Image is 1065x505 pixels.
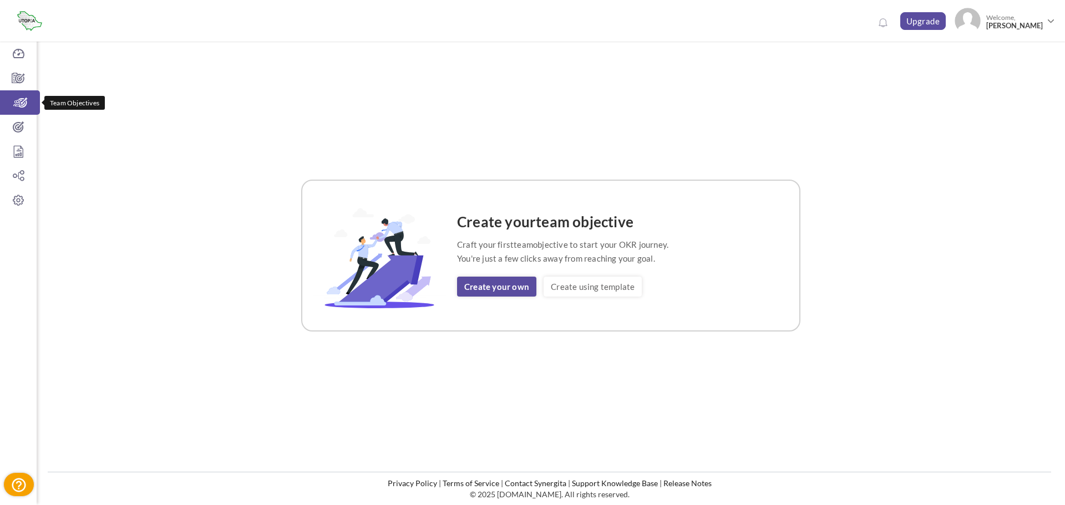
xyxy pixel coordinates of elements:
a: Notifications [874,14,892,32]
p: © 2025 [DOMAIN_NAME]. All rights reserved. [48,489,1051,500]
li: | [568,478,570,489]
a: Upgrade [900,12,946,30]
img: Photo [955,8,981,34]
li: | [501,478,503,489]
span: team [514,239,533,249]
a: Privacy Policy [388,478,437,488]
span: Welcome, [981,8,1046,35]
h4: Create your [457,214,668,230]
li: | [660,478,662,489]
li: | [439,478,441,489]
img: OKR-Template-Image.svg [313,203,446,308]
span: [PERSON_NAME] [986,22,1043,30]
a: Create using template [544,277,642,297]
a: Support Knowledge Base [572,478,658,488]
a: Terms of Service [443,478,499,488]
a: Release Notes [663,478,712,488]
a: Create your own [457,277,536,297]
img: Logo [13,7,48,35]
a: Photo Welcome,[PERSON_NAME] [950,3,1059,36]
a: Contact Synergita [505,478,566,488]
p: Craft your first objective to start your OKR journey. You're just a few clicks away from reaching... [457,238,668,266]
div: Team Objectives [44,96,105,110]
span: team objective [536,213,633,231]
